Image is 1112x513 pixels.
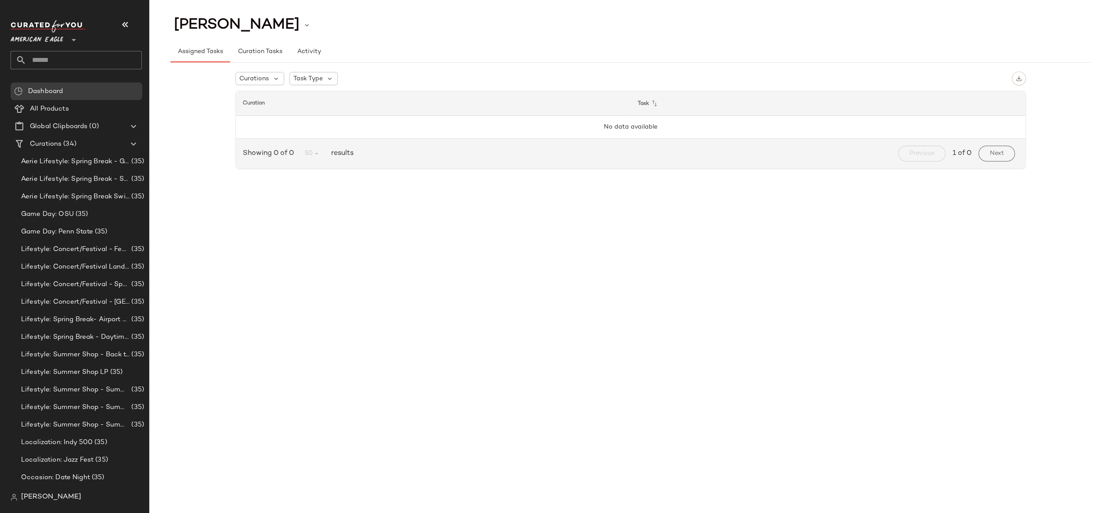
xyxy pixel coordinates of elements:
[21,367,108,377] span: Lifestyle: Summer Shop LP
[130,332,144,342] span: (35)
[21,297,130,307] span: Lifestyle: Concert/Festival - [GEOGRAPHIC_DATA]
[21,174,130,184] span: Aerie Lifestyle: Spring Break - Sporty
[953,148,971,159] span: 1 of 0
[21,385,130,395] span: Lifestyle: Summer Shop - Summer Abroad
[28,86,63,97] span: Dashboard
[236,91,631,116] th: Curation
[87,122,98,132] span: (0)
[21,315,130,325] span: Lifestyle: Spring Break- Airport Style
[30,104,69,114] span: All Products
[21,350,130,360] span: Lifestyle: Summer Shop - Back to School Essentials
[297,48,321,55] span: Activity
[130,402,144,413] span: (35)
[130,262,144,272] span: (35)
[130,385,144,395] span: (35)
[21,438,93,448] span: Localization: Indy 500
[978,146,1015,161] button: Next
[130,157,144,167] span: (35)
[21,420,130,430] span: Lifestyle: Summer Shop - Summer Study Sessions
[11,494,18,501] img: svg%3e
[239,74,269,83] span: Curations
[30,122,87,132] span: Global Clipboards
[130,244,144,255] span: (35)
[21,244,130,255] span: Lifestyle: Concert/Festival - Femme
[130,420,144,430] span: (35)
[11,20,85,32] img: cfy_white_logo.C9jOOHJF.svg
[90,473,105,483] span: (35)
[328,148,354,159] span: results
[174,17,300,33] span: [PERSON_NAME]
[94,455,108,465] span: (35)
[21,455,94,465] span: Localization: Jazz Fest
[130,280,144,290] span: (35)
[236,116,1025,139] td: No data available
[21,157,130,167] span: Aerie Lifestyle: Spring Break - Girly/Femme
[21,209,74,219] span: Game Day: OSU
[21,280,130,290] span: Lifestyle: Concert/Festival - Sporty
[11,30,63,46] span: American Eagle
[631,91,1025,116] th: Task
[93,438,107,448] span: (35)
[237,48,282,55] span: Curation Tasks
[243,148,297,159] span: Showing 0 of 0
[30,139,61,149] span: Curations
[21,402,130,413] span: Lifestyle: Summer Shop - Summer Internship
[21,227,93,237] span: Game Day: Penn State
[130,350,144,360] span: (35)
[21,492,81,502] span: [PERSON_NAME]
[1016,75,1022,82] img: svg%3e
[21,262,130,272] span: Lifestyle: Concert/Festival Landing Page
[293,74,323,83] span: Task Type
[21,473,90,483] span: Occasion: Date Night
[93,227,108,237] span: (35)
[130,174,144,184] span: (35)
[21,332,130,342] span: Lifestyle: Spring Break - Daytime Casual
[130,315,144,325] span: (35)
[130,192,144,202] span: (35)
[21,192,130,202] span: Aerie Lifestyle: Spring Break Swimsuits Landing Page
[74,209,88,219] span: (35)
[177,48,223,55] span: Assigned Tasks
[989,150,1004,157] span: Next
[14,87,23,96] img: svg%3e
[108,367,123,377] span: (35)
[61,139,76,149] span: (34)
[130,297,144,307] span: (35)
